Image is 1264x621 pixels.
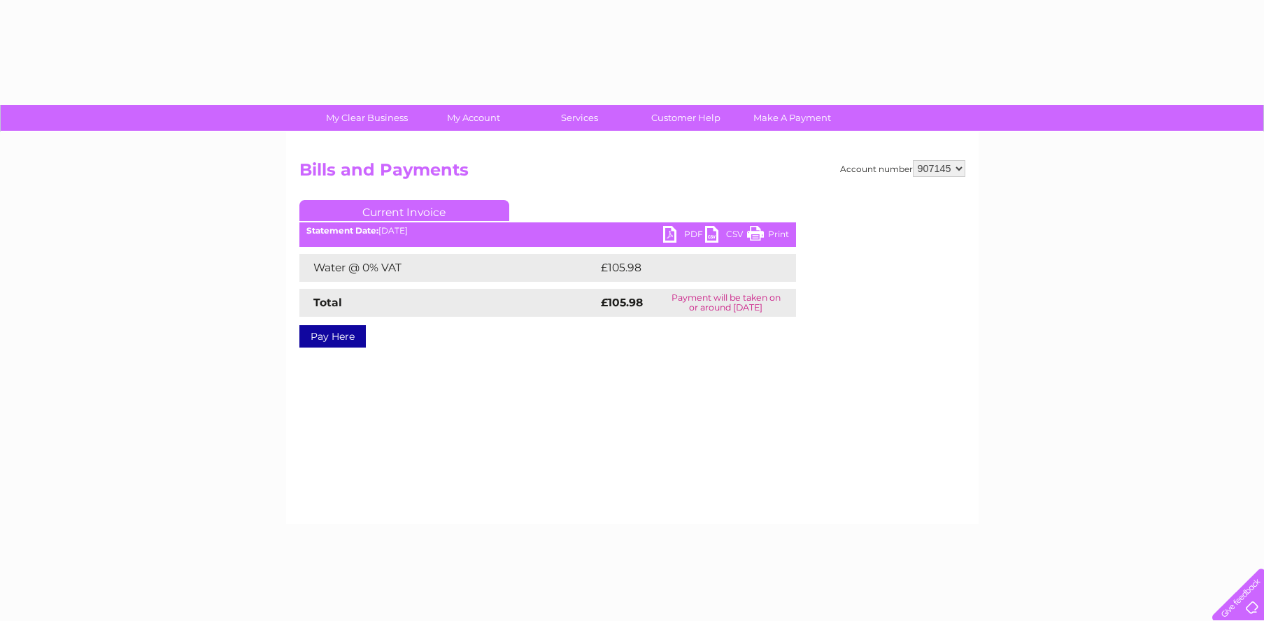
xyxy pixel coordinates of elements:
[522,105,637,131] a: Services
[747,226,789,246] a: Print
[601,296,643,309] strong: £105.98
[299,200,509,221] a: Current Invoice
[840,160,965,177] div: Account number
[309,105,425,131] a: My Clear Business
[299,226,796,236] div: [DATE]
[705,226,747,246] a: CSV
[299,254,597,282] td: Water @ 0% VAT
[597,254,771,282] td: £105.98
[628,105,744,131] a: Customer Help
[416,105,531,131] a: My Account
[656,289,796,317] td: Payment will be taken on or around [DATE]
[299,160,965,187] h2: Bills and Payments
[663,226,705,246] a: PDF
[313,296,342,309] strong: Total
[734,105,850,131] a: Make A Payment
[306,225,378,236] b: Statement Date:
[299,325,366,348] a: Pay Here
